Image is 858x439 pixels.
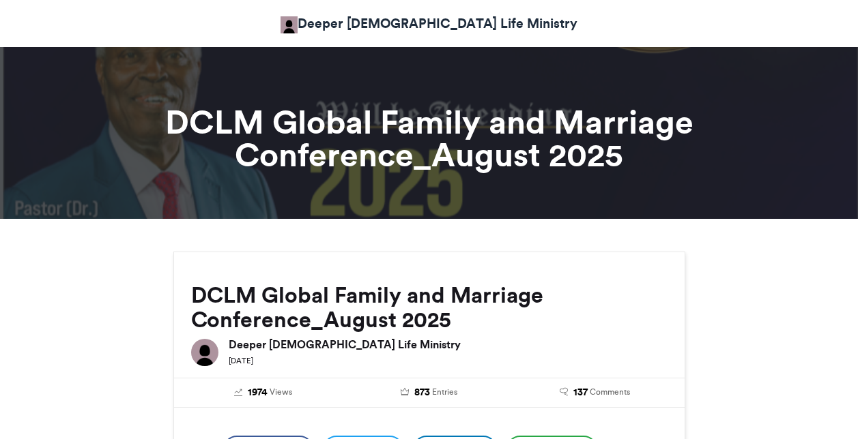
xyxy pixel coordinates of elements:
[432,386,457,398] span: Entries
[281,16,298,33] img: Obafemi Bello
[414,385,430,400] span: 873
[51,106,808,171] h1: DCLM Global Family and Marriage Conference_August 2025
[229,356,253,365] small: [DATE]
[356,385,502,400] a: 873 Entries
[270,386,292,398] span: Views
[522,385,668,400] a: 137 Comments
[590,386,630,398] span: Comments
[229,339,668,350] h6: Deeper [DEMOGRAPHIC_DATA] Life Ministry
[191,283,668,332] h2: DCLM Global Family and Marriage Conference_August 2025
[248,385,268,400] span: 1974
[573,385,588,400] span: 137
[191,339,218,366] img: Deeper Christian Life Ministry
[191,385,337,400] a: 1974 Views
[281,14,577,33] a: Deeper [DEMOGRAPHIC_DATA] Life Ministry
